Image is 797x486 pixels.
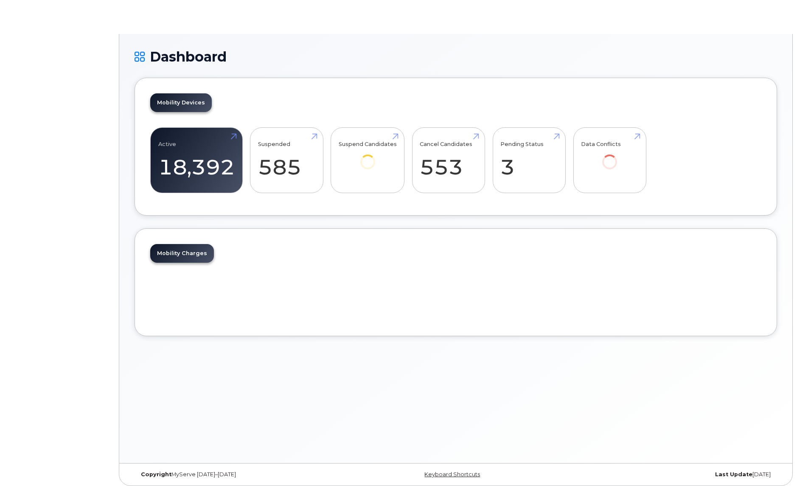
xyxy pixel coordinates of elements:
[339,132,397,181] a: Suspend Candidates
[150,244,214,263] a: Mobility Charges
[581,132,638,181] a: Data Conflicts
[258,132,315,188] a: Suspended 585
[563,471,777,478] div: [DATE]
[135,49,777,64] h1: Dashboard
[150,93,212,112] a: Mobility Devices
[424,471,480,478] a: Keyboard Shortcuts
[158,132,235,188] a: Active 18,392
[135,471,349,478] div: MyServe [DATE]–[DATE]
[715,471,752,478] strong: Last Update
[141,471,171,478] strong: Copyright
[500,132,558,188] a: Pending Status 3
[420,132,477,188] a: Cancel Candidates 553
